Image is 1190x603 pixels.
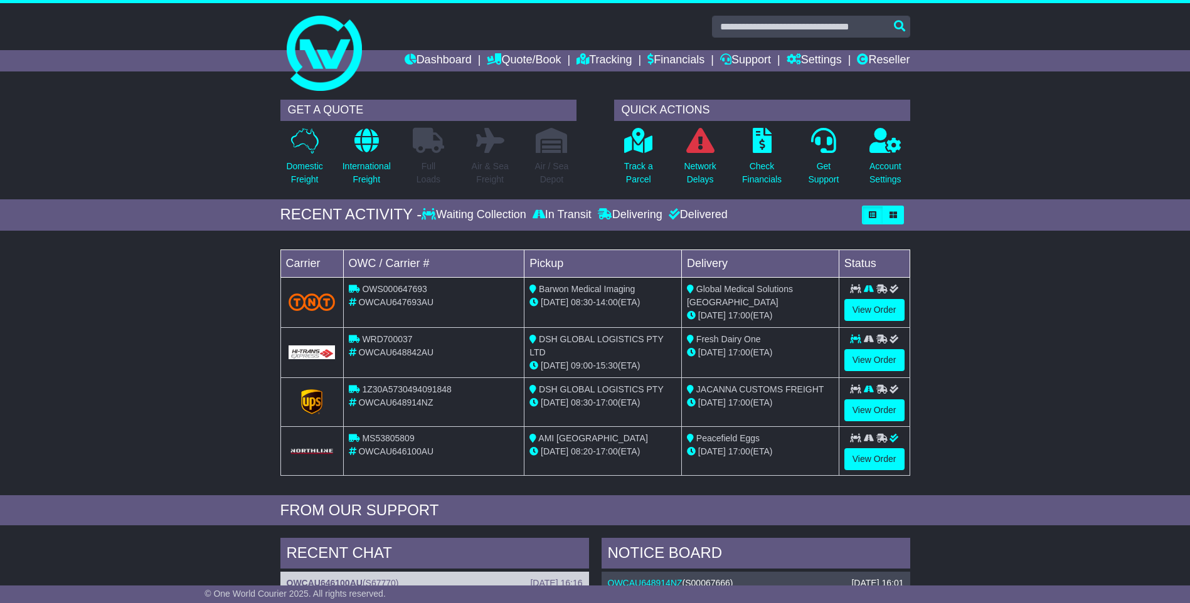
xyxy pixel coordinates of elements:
a: NetworkDelays [683,127,716,193]
a: Track aParcel [624,127,654,193]
div: Delivered [666,208,728,222]
a: Dashboard [405,50,472,71]
span: WRD700037 [362,334,412,344]
p: Air & Sea Freight [472,160,509,186]
span: JACANNA CUSTOMS FREIGHT [696,384,824,394]
span: © One World Courier 2025. All rights reserved. [205,589,386,599]
div: [DATE] 16:16 [530,578,582,589]
a: Tracking [576,50,632,71]
span: 17:00 [596,446,618,456]
div: GET A QUOTE [280,100,576,121]
a: Support [720,50,771,71]
span: Fresh Dairy One [696,334,761,344]
span: OWS000647693 [362,284,427,294]
span: MS53805809 [362,433,414,443]
span: 1Z30A5730494091848 [362,384,451,394]
span: 08:30 [571,397,593,407]
a: Financials [647,50,704,71]
td: OWC / Carrier # [343,249,524,277]
p: Get Support [808,160,839,186]
span: 09:00 [571,360,593,370]
span: 17:00 [728,347,750,357]
span: 08:20 [571,446,593,456]
span: DSH GLOBAL LOGISTICS PTY [539,384,664,394]
div: RECENT ACTIVITY - [280,206,422,224]
span: 15:30 [596,360,618,370]
a: CheckFinancials [741,127,782,193]
td: Carrier [280,249,343,277]
span: OWCAU646100AU [358,446,433,456]
p: Domestic Freight [286,160,322,186]
a: InternationalFreight [342,127,391,193]
a: OWCAU648914NZ [608,578,683,588]
span: [DATE] [698,446,726,456]
div: Waiting Collection [422,208,529,222]
td: Pickup [524,249,682,277]
span: 14:00 [596,297,618,307]
img: GetCarrierServiceLogo [289,345,336,359]
span: [DATE] [698,397,726,407]
div: - (ETA) [529,396,676,409]
a: DomesticFreight [285,127,323,193]
td: Delivery [681,249,839,277]
img: TNT_Domestic.png [289,293,336,310]
div: (ETA) [687,309,834,322]
span: OWCAU647693AU [358,297,433,307]
span: OWCAU648842AU [358,347,433,357]
span: [DATE] [541,297,568,307]
span: OWCAU648914NZ [358,397,433,407]
div: RECENT CHAT [280,538,589,572]
div: (ETA) [687,445,834,458]
span: Barwon Medical Imaging [539,284,635,294]
img: GetCarrierServiceLogo [289,448,336,455]
a: Settings [787,50,842,71]
div: (ETA) [687,346,834,359]
span: [DATE] [541,397,568,407]
div: (ETA) [687,396,834,409]
p: Track a Parcel [624,160,653,186]
div: NOTICE BOARD [602,538,910,572]
a: View Order [844,448,905,470]
img: GetCarrierServiceLogo [301,389,322,414]
a: OWCAU646100AU [287,578,363,588]
span: S00067666 [685,578,730,588]
a: View Order [844,349,905,371]
p: Network Delays [684,160,716,186]
a: Reseller [857,50,910,71]
a: View Order [844,299,905,321]
span: [DATE] [541,360,568,370]
span: [DATE] [698,310,726,320]
span: Peacefield Eggs [696,433,760,443]
span: 17:00 [728,310,750,320]
p: Air / Sea Depot [535,160,569,186]
div: In Transit [529,208,595,222]
div: ( ) [608,578,904,589]
a: GetSupport [807,127,839,193]
p: International Freight [343,160,391,186]
a: View Order [844,399,905,421]
div: [DATE] 16:01 [851,578,903,589]
span: 17:00 [728,397,750,407]
td: Status [839,249,910,277]
a: Quote/Book [487,50,561,71]
div: FROM OUR SUPPORT [280,501,910,520]
div: Delivering [595,208,666,222]
span: DSH GLOBAL LOGISTICS PTY LTD [529,334,663,357]
p: Check Financials [742,160,782,186]
span: Global Medical Solutions [GEOGRAPHIC_DATA] [687,284,793,307]
span: S67770 [366,578,396,588]
span: 08:30 [571,297,593,307]
span: 17:00 [596,397,618,407]
span: AMI [GEOGRAPHIC_DATA] [538,433,648,443]
div: ( ) [287,578,583,589]
span: 17:00 [728,446,750,456]
span: [DATE] [698,347,726,357]
div: - (ETA) [529,296,676,309]
a: AccountSettings [869,127,902,193]
span: [DATE] [541,446,568,456]
p: Account Settings [869,160,901,186]
div: - (ETA) [529,445,676,458]
p: Full Loads [413,160,444,186]
div: QUICK ACTIONS [614,100,910,121]
div: - (ETA) [529,359,676,372]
